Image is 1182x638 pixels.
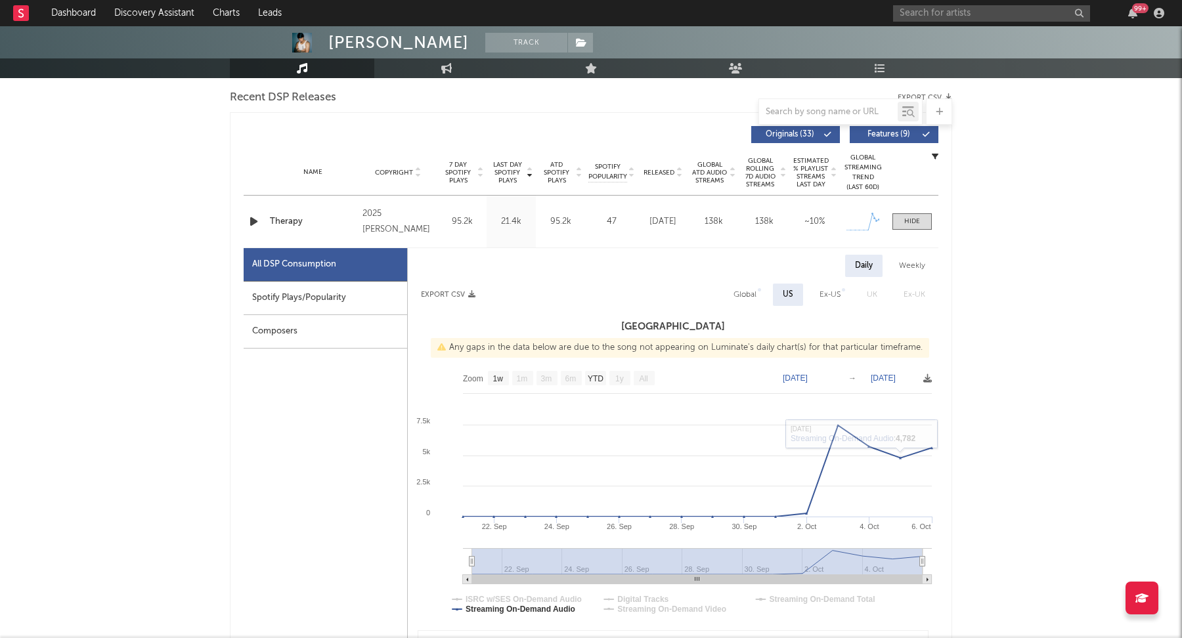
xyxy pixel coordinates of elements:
[517,374,528,383] text: 1m
[871,373,896,383] text: [DATE]
[588,374,603,383] text: YTD
[783,287,793,303] div: US
[441,161,475,184] span: 7 Day Spotify Plays
[244,282,407,315] div: Spotify Plays/Popularity
[848,373,856,383] text: →
[845,255,883,277] div: Daily
[416,417,430,425] text: 7.5k
[244,248,407,282] div: All DSP Consumption
[431,338,929,358] div: Any gaps in the data below are due to the song not appearing on Luminate's daily chart(s) for tha...
[588,215,634,228] div: 47
[270,167,356,177] div: Name
[641,215,685,228] div: [DATE]
[490,161,525,184] span: Last Day Spotify Plays
[1128,8,1137,18] button: 99+
[644,169,674,177] span: Released
[490,215,533,228] div: 21.4k
[893,5,1090,22] input: Search for artists
[230,90,336,106] span: Recent DSP Releases
[441,215,483,228] div: 95.2k
[544,522,569,530] text: 24. Sep
[493,374,504,383] text: 1w
[539,215,582,228] div: 95.2k
[732,522,756,530] text: 30. Sep
[421,291,475,299] button: Export CSV
[898,94,952,102] button: Export CSV
[416,478,430,486] text: 2.5k
[843,153,883,192] div: Global Streaming Trend (Last 60D)
[793,157,829,188] span: Estimated % Playlist Streams Last Day
[669,522,694,530] text: 28. Sep
[733,287,756,303] div: Global
[244,315,407,349] div: Composers
[466,595,582,604] text: ISRC w/SES On-Demand Audio
[607,522,632,530] text: 26. Sep
[691,215,735,228] div: 138k
[751,126,840,143] button: Originals(33)
[760,131,820,138] span: Originals ( 33 )
[565,374,577,383] text: 6m
[793,215,837,228] div: ~ 10 %
[328,33,469,53] div: [PERSON_NAME]
[375,169,413,177] span: Copyright
[617,605,726,614] text: Streaming On-Demand Video
[362,206,434,238] div: 2025 [PERSON_NAME]
[617,595,668,604] text: Digital Tracks
[482,522,507,530] text: 22. Sep
[408,319,938,335] h3: [GEOGRAPHIC_DATA]
[759,107,898,117] input: Search by song name or URL
[426,509,430,517] text: 0
[691,161,728,184] span: Global ATD Audio Streams
[541,374,552,383] text: 3m
[820,287,841,303] div: Ex-US
[769,595,875,604] text: Streaming On-Demand Total
[783,373,808,383] text: [DATE]
[422,448,430,456] text: 5k
[911,522,930,530] text: 6. Oct
[539,161,574,184] span: ATD Spotify Plays
[270,215,356,228] a: Therapy
[797,522,816,530] text: 2. Oct
[463,374,483,383] text: Zoom
[615,374,624,383] text: 1y
[858,131,919,138] span: Features ( 9 )
[1132,3,1149,13] div: 99 +
[485,33,567,53] button: Track
[742,157,778,188] span: Global Rolling 7D Audio Streams
[588,162,627,182] span: Spotify Popularity
[252,257,336,272] div: All DSP Consumption
[639,374,647,383] text: All
[742,215,786,228] div: 138k
[850,126,938,143] button: Features(9)
[860,522,879,530] text: 4. Oct
[466,605,575,614] text: Streaming On-Demand Audio
[889,255,935,277] div: Weekly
